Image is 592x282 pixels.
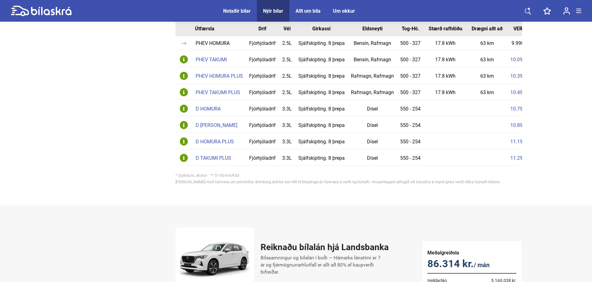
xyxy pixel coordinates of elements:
[512,41,540,46] a: 9.990.000 kr.
[246,84,279,100] td: Fjórhjóladrif
[181,42,186,45] img: arrow.svg
[348,149,397,166] td: Dísel
[195,26,246,31] div: Útfærsla
[424,36,467,51] td: 17.8 kWh
[295,149,348,166] td: Sjálfskipting. 8 þrepa
[397,51,424,67] td: 500 - 327
[424,67,467,84] td: 17.8 kWh
[196,106,243,111] div: D HOMURA
[196,156,243,161] div: D TAKUMI PLUS
[223,8,251,14] a: Notaðir bílar
[196,139,243,144] div: D HOMURA PLUS
[427,250,516,256] h5: Meðalgreiðsla
[295,116,348,133] td: Sjálfskipting. 8 þrepa
[246,51,279,67] td: Fjórhjóladrif
[279,100,295,116] td: 3.3L
[279,67,295,84] td: 2.5L
[397,84,424,100] td: 500 - 327
[348,116,397,133] td: Dísel
[295,133,348,149] td: Sjálfskipting. 8 þrepa
[397,133,424,149] td: 550 - 254
[175,173,522,177] div: * Eydsla bL akstur
[512,26,540,31] div: VERÐ FRÁ.
[295,100,348,116] td: Sjálfskipting. 8 þrepa
[196,74,243,79] div: PHEV HOMURA PLUS
[246,116,279,133] td: Fjórhjóladrif
[180,137,188,145] img: info-icon.svg
[261,254,382,276] p: Bílasamningur og bílalán í boði — Hámarks lánstími er 7 ár og fjármögnunarhlutfall er allt að 80%...
[300,26,343,31] div: Girkassi
[196,90,243,95] div: PHEV TAKUMI PLUS
[397,149,424,166] td: 550 - 254
[510,106,541,111] a: 10.790.000 kr.
[180,105,188,113] img: info-icon.svg
[348,100,397,116] td: Dísel
[175,180,522,184] div: [PERSON_NAME] með fyrirvara um prentvillur. Brimborg áskilur sér rétt til breytinga án fyrirvara ...
[279,36,295,51] td: 2.5L
[175,22,192,36] th: Id
[210,173,239,178] span: ** 0-100 km/klst
[180,121,188,129] img: info-icon.svg
[424,84,467,100] td: 17.8 kWh
[402,26,419,31] div: Tog-Hö.
[397,100,424,116] td: 550 - 254
[348,133,397,149] td: Dísel
[510,139,541,144] a: 11.190.000 kr.
[472,26,503,31] div: Drægni allt að
[333,8,355,14] a: Um okkur
[467,84,507,100] td: 63 km
[180,88,188,96] img: info-icon.svg
[246,36,279,51] td: Fjórhjóladrif
[279,116,295,133] td: 3.3L
[279,133,295,149] td: 3.3L
[467,67,507,84] td: 63 km
[510,90,541,95] a: 10.490.000 kr.
[279,51,295,67] td: 2.5L
[263,8,283,14] a: Nýir bílar
[467,51,507,67] td: 63 km
[283,26,291,31] div: Vél
[295,84,348,100] td: Sjálfskipting. 8 þrepa
[397,36,424,51] td: 500 - 327
[467,36,507,51] td: 63 km
[246,133,279,149] td: Fjórhjóladrif
[397,67,424,84] td: 500 - 327
[348,67,397,84] td: Rafmagn, Rafmagn
[474,261,490,269] span: / mán
[429,26,462,31] div: Stærð rafhlöðu
[424,51,467,67] td: 17.8 kWh
[261,242,389,252] h2: Reiknaðu bílalán hjá Landsbanka
[196,123,243,128] div: D [PERSON_NAME]
[348,36,397,51] td: Bensín, Rafmagn
[510,57,541,62] a: 10.090.000 kr.
[295,36,348,51] td: Sjálfskipting. 8 þrepa
[196,41,243,46] div: PHEV HOMURA
[246,100,279,116] td: Fjórhjóladrif
[180,154,188,162] img: info-icon.svg
[510,156,541,161] a: 11.290.000 kr.
[279,149,295,166] td: 3.3L
[246,67,279,84] td: Fjórhjóladrif
[180,55,188,63] img: info-icon.svg
[397,116,424,133] td: 550 - 254
[510,123,541,128] a: 10.890.000 kr.
[279,84,295,100] td: 2.5L
[352,26,392,31] div: Eldsneyti
[563,7,570,15] img: user-login.svg
[196,57,243,62] div: PHEV TAKUMI
[510,74,541,79] a: 10.390.000 kr.
[251,26,274,31] div: Drif
[296,8,321,14] a: Allt um bíla
[427,258,516,271] p: 86.314 kr.
[348,51,397,67] td: Bensín, Rafmagn
[246,149,279,166] td: Fjórhjóladrif
[295,51,348,67] td: Sjálfskipting. 8 þrepa
[295,67,348,84] td: Sjálfskipting. 8 þrepa
[348,84,397,100] td: Rafmagn, Rafmagn
[180,72,188,80] img: info-icon.svg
